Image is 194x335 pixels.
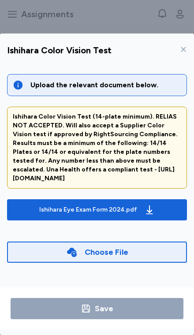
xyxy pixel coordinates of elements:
div: Save [95,302,113,315]
button: Ishihara Eye Exam Form 2024.pdf [7,199,187,220]
div: Ishihara Color Vision Test (14-plate minimum). RELIAS NOT ACCEPTED. Will also accept a Supplier C... [13,112,181,183]
div: Ishihara Eye Exam Form 2024.pdf [39,205,137,214]
div: Choose File [85,246,128,258]
div: Ishihara Color Vision Test [7,44,112,56]
div: Upload the relevant document below. [30,80,181,90]
button: Save [11,298,183,319]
